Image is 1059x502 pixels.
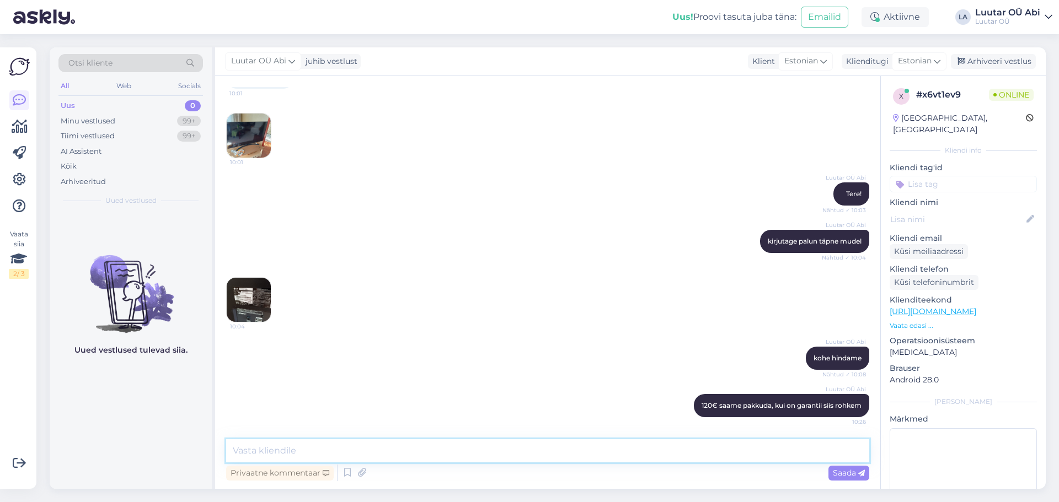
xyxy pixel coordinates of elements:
[890,162,1037,174] p: Kliendi tag'id
[9,269,29,279] div: 2 / 3
[61,131,115,142] div: Tiimi vestlused
[177,131,201,142] div: 99+
[822,370,866,379] span: Nähtud ✓ 10:08
[61,161,77,172] div: Kõik
[890,294,1037,306] p: Klienditeekond
[822,206,866,214] span: Nähtud ✓ 10:03
[846,190,862,198] span: Tere!
[672,10,796,24] div: Proovi tasuta juba täna:
[9,229,29,279] div: Vaata siia
[61,116,115,127] div: Minu vestlused
[176,79,203,93] div: Socials
[890,176,1037,192] input: Lisa tag
[862,7,929,27] div: Aktiivne
[105,196,157,206] span: Uued vestlused
[975,8,1052,26] a: Luutar OÜ AbiLuutar OÜ
[230,322,271,331] span: 10:04
[825,418,866,426] span: 10:26
[890,197,1037,208] p: Kliendi nimi
[890,374,1037,386] p: Android 28.0
[975,8,1040,17] div: Luutar OÜ Abi
[890,244,968,259] div: Küsi meiliaadressi
[301,56,357,67] div: juhib vestlust
[61,146,101,157] div: AI Assistent
[890,306,976,316] a: [URL][DOMAIN_NAME]
[989,89,1034,101] span: Online
[61,100,75,111] div: Uus
[890,233,1037,244] p: Kliendi email
[231,55,286,67] span: Luutar OÜ Abi
[825,385,866,393] span: Luutar OÜ Abi
[890,347,1037,358] p: [MEDICAL_DATA]
[768,237,862,245] span: kirjutage palun täpne mudel
[899,92,903,100] span: x
[801,7,848,28] button: Emailid
[814,354,862,362] span: kohe hindame
[61,176,106,187] div: Arhiveeritud
[955,9,971,25] div: LA
[898,55,932,67] span: Estonian
[890,275,978,290] div: Küsi telefoninumbrit
[822,253,866,262] span: Nähtud ✓ 10:04
[916,88,989,101] div: # x6vt1ev9
[68,57,113,69] span: Otsi kliente
[951,54,1036,69] div: Arhiveeri vestlus
[58,79,71,93] div: All
[748,56,775,67] div: Klient
[74,344,188,356] p: Uued vestlused tulevad siia.
[226,466,334,481] div: Privaatne kommentaar
[893,112,1026,136] div: [GEOGRAPHIC_DATA], [GEOGRAPHIC_DATA]
[784,55,818,67] span: Estonian
[114,79,133,93] div: Web
[890,321,1037,331] p: Vaata edasi ...
[177,116,201,127] div: 99+
[890,145,1037,155] div: Kliendi info
[833,468,865,478] span: Saada
[890,363,1037,374] p: Brauser
[227,278,271,322] img: Attachment
[975,17,1040,26] div: Luutar OÜ
[702,401,862,409] span: 120€ saame pakkuda, kui on garantii siis rohkem
[229,89,271,98] span: 10:01
[227,114,271,158] img: Attachment
[890,213,1024,225] input: Lisa nimi
[890,413,1037,425] p: Märkmed
[825,174,866,182] span: Luutar OÜ Abi
[842,56,889,67] div: Klienditugi
[9,56,30,77] img: Askly Logo
[890,263,1037,275] p: Kliendi telefon
[672,12,693,22] b: Uus!
[185,100,201,111] div: 0
[890,335,1037,347] p: Operatsioonisüsteem
[230,158,271,166] span: 10:01
[825,338,866,346] span: Luutar OÜ Abi
[890,397,1037,407] div: [PERSON_NAME]
[50,235,212,334] img: No chats
[825,221,866,229] span: Luutar OÜ Abi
